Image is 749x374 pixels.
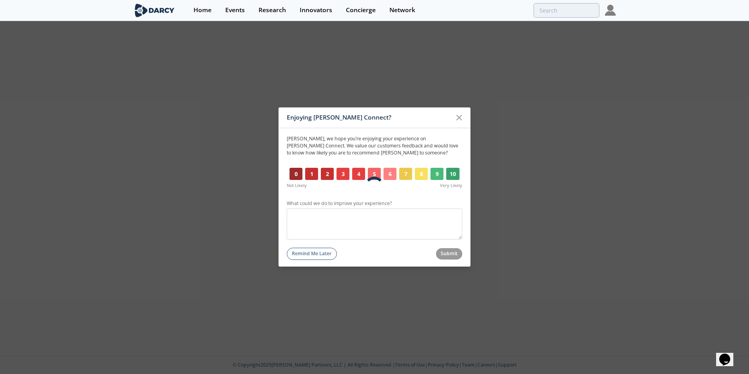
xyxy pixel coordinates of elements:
[399,168,412,180] button: 7
[534,3,599,18] input: Advanced Search
[287,200,462,207] label: What could we do to improve your experience?
[436,248,463,260] button: Submit
[287,183,307,189] span: Not Likely
[194,7,212,13] div: Home
[259,7,286,13] div: Research
[225,7,245,13] div: Events
[368,168,381,180] button: 5
[337,168,349,180] button: 3
[321,168,334,180] button: 2
[289,168,302,180] button: 0
[287,248,337,260] button: Remind Me Later
[287,110,452,125] div: Enjoying [PERSON_NAME] Connect?
[384,168,396,180] button: 6
[431,168,443,180] button: 9
[446,168,460,180] button: 10
[352,168,365,180] button: 4
[305,168,318,180] button: 1
[389,7,415,13] div: Network
[415,168,428,180] button: 8
[300,7,332,13] div: Innovators
[346,7,376,13] div: Concierge
[605,5,616,16] img: Profile
[287,135,462,156] p: [PERSON_NAME] , we hope you’re enjoying your experience on [PERSON_NAME] Connect. We value our cu...
[716,343,741,366] iframe: chat widget
[440,183,462,189] span: Very Likely
[133,4,176,17] img: logo-wide.svg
